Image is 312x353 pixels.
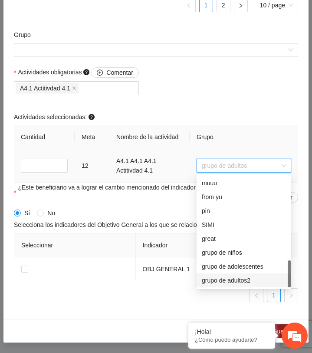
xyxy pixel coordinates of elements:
[186,3,191,8] span: left
[109,149,190,183] td: A4.1 A4.1 A4.1 Actitivdad 4.1
[197,190,291,204] div: from yu
[284,288,298,302] button: right
[18,183,298,203] span: ¿Este beneficiario va a lograr el cambio mencionado del indicador del Objetivo General?
[197,246,291,260] div: grupo de niños
[14,233,136,257] th: Seleccionar
[44,208,59,218] span: No
[75,125,109,149] th: Meta
[197,260,291,273] div: grupo de adolescentes
[202,276,286,285] div: grupo de adultos2
[254,293,259,298] span: left
[289,293,294,298] span: right
[16,83,79,93] span: A4.1 Actitivdad 4.1
[109,125,190,149] th: Nombre de la actividad
[197,218,291,232] div: SIMI
[50,116,120,204] span: Estamos en línea.
[20,83,70,93] span: A4.1 Actitivdad 4.1
[91,67,138,78] button: Actividades obligatorias question-circle
[195,336,269,343] p: ¿Cómo puedo ayudarte?
[197,204,291,218] div: pin
[14,30,31,40] label: Grupo
[72,86,76,90] span: close
[18,67,138,78] span: Actividades obligatorias
[267,288,281,302] li: 1
[197,232,291,246] div: great
[45,44,146,56] div: Chatee con nosotros ahora
[197,176,291,190] div: muuu
[14,220,232,230] span: Selecciona los indicadores del Objetivo General a los que se relaciona este perfil
[284,288,298,302] li: Next Page
[197,133,213,140] span: Grupo
[202,248,286,257] div: grupo de niños
[21,208,33,218] span: Sí
[4,237,165,268] textarea: Escriba su mensaje y pulse “Intro”
[202,192,286,202] div: from yu
[14,112,96,122] span: Actividades seleccionadas:
[202,234,286,243] div: great
[197,273,291,287] div: grupo de adultos2
[202,220,286,230] div: SIMI
[202,159,286,172] span: grupo de adultos
[195,328,269,335] div: ¡Hola!
[83,69,89,75] span: question-circle
[267,289,280,302] a: 1
[202,262,286,271] div: grupo de adolescentes
[238,3,243,8] span: right
[75,149,109,183] td: 12
[202,206,286,216] div: pin
[106,68,133,77] span: Comentar
[19,43,287,57] input: Grupo
[142,4,163,25] div: Minimizar ventana de chat en vivo
[136,257,298,281] td: OBJ GENERAL 1
[97,70,103,77] span: plus-circle
[250,288,263,302] li: Previous Page
[89,114,95,120] span: question-circle
[136,233,298,257] th: Indicador
[21,133,45,140] span: Cantidad
[250,288,263,302] button: left
[202,178,286,188] div: muuu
